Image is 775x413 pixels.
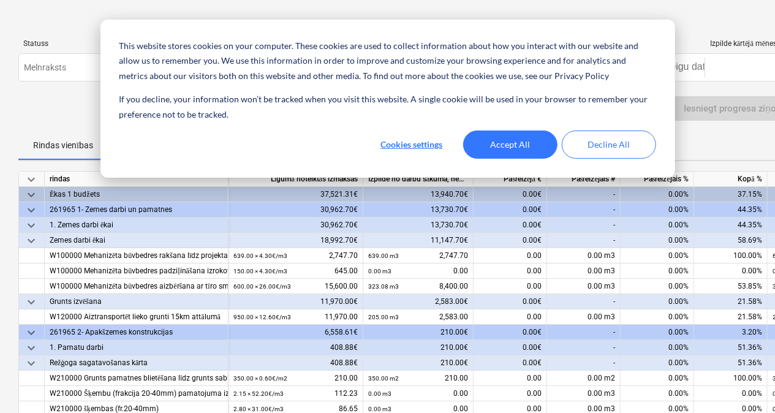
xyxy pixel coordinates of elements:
div: - [547,325,621,340]
div: 0.00% [621,248,694,263]
div: Grunts izvēšana [50,294,223,309]
div: 1. Zemes darbi ēkai [50,218,223,233]
small: 2.80 × 31.00€ / m3 [233,406,284,412]
div: 0.00% [621,187,694,202]
div: 0.00 [474,371,547,386]
small: 350.00 × 0.60€ / m2 [233,375,287,382]
small: 0.00 m3 [368,406,391,412]
div: Kopā % [694,172,768,187]
div: 44.35% [694,218,768,233]
div: 13,730.70€ [363,218,474,233]
div: 0.00% [621,309,694,325]
div: 51.36% [694,355,768,371]
small: 2.15 × 52.20€ / m3 [233,390,284,397]
div: 0.00% [621,355,694,371]
small: 639.00 m3 [368,252,399,259]
div: 408.88€ [229,340,363,355]
div: 0.00€ [474,294,547,309]
div: 0.00€ [474,233,547,248]
p: Melnraksts [24,61,66,74]
div: 112.23 [233,386,358,401]
div: 51.36% [694,340,768,355]
div: 0.00 m3 [547,386,621,401]
div: 0.00% [621,386,694,401]
div: 0.00 [474,386,547,401]
small: 600.00 × 26.00€ / m3 [233,283,291,290]
div: 37.15% [694,187,768,202]
div: 6,558.61€ [229,325,363,340]
div: Pašreizējais % [621,172,694,187]
div: Statuss [23,39,128,48]
div: 13,730.70€ [363,202,474,218]
small: 150.00 × 4.30€ / m3 [233,268,287,275]
p: If you decline, your information won’t be tracked when you visit this website. A single cookie wi... [119,92,656,122]
span: keyboard_arrow_down [24,233,39,248]
div: W210000 Šķembu (frakcija 20-40mm) pamatojuma izveidošana 150 mm biezumā, ieskaitot blietēšanu [50,386,223,401]
div: 2,747.70 [233,248,358,263]
div: Izpilde no darbu sākuma, neskaitot kārtējā mēneša izpildi [363,172,474,187]
span: keyboard_arrow_down [24,172,39,187]
div: 261965 2- Apakšzemes konstrukcijas [50,325,223,340]
div: Režģoga sagatavošanas kārta [50,355,223,371]
div: 11,970.00€ [229,294,363,309]
div: 0.00% [694,263,768,279]
div: 645.00 [233,263,358,279]
div: 0.00% [621,340,694,355]
span: keyboard_arrow_down [24,218,39,233]
div: 0.00% [621,325,694,340]
p: This website stores cookies on your computer. These cookies are used to collect information about... [119,39,656,84]
span: keyboard_arrow_down [24,356,39,371]
div: - [547,233,621,248]
div: 21.58% [694,309,768,325]
div: 13,940.70€ [363,187,474,202]
button: Cookies settings [365,131,459,159]
div: 0.00 m3 [547,279,621,294]
div: 1. Pamatu darbi [50,340,223,355]
div: 0.00€ [474,325,547,340]
div: W120000 Aiztransportēt lieko grunti 15km attālumā [50,309,223,325]
div: 2,747.70 [368,248,468,263]
div: 0.00 [368,386,468,401]
div: 100.00% [694,248,768,263]
div: 2,583.00 [368,309,468,325]
div: rindas [45,172,229,187]
div: Ēkas 1 budžets [50,187,223,202]
small: 950.00 × 12.60€ / m3 [233,314,291,320]
div: 53.85% [694,279,768,294]
div: 18,992.70€ [229,233,363,248]
div: 100.00% [694,371,768,386]
div: 30,962.70€ [229,202,363,218]
div: W210000 Grunts pamatnes blietēšana līdz grunts sablīvējumam k=0,96 (ja vajag) [50,371,223,386]
div: 0.00 [474,248,547,263]
div: 0.00% [621,218,694,233]
div: 0.00 m3 [547,248,621,263]
div: - [547,218,621,233]
small: 0.00 m3 [368,268,391,275]
small: 323.08 m3 [368,283,399,290]
div: 0.00 [474,279,547,294]
span: keyboard_arrow_down [24,295,39,309]
div: W100000 Mehanizēta būvbedres aizbēršana ar tīro smilti vai malsmilti (100%), pēc betonēšanas un h... [50,279,223,294]
div: 0.00€ [474,355,547,371]
div: 11,147.70€ [363,233,474,248]
div: 0.00€ [474,187,547,202]
small: 639.00 × 4.30€ / m3 [233,252,287,259]
div: 210.00€ [363,340,474,355]
input: Beigu datums [662,59,719,76]
div: 3.20% [694,325,768,340]
div: 210.00€ [363,355,474,371]
div: - [547,187,621,202]
span: keyboard_arrow_down [24,203,39,218]
div: Pašreizējā € [474,172,547,187]
div: 0.00 [368,263,468,279]
div: 0.00% [621,279,694,294]
div: W100000 Mehanizēta būvbedres rakšana līdz projekta atzīmei [50,248,223,263]
span: keyboard_arrow_down [24,341,39,355]
div: 0.00% [621,233,694,248]
div: 0.00 m3 [547,309,621,325]
button: Accept All [463,131,558,159]
div: 11,970.00 [233,309,358,325]
small: 350.00 m2 [368,375,399,382]
span: keyboard_arrow_down [24,188,39,202]
div: W100000 Mehanizēta būvbedres padziļināšana izrokot būvniecībai nederīgo grunti un piebēršana ar t... [50,263,223,279]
